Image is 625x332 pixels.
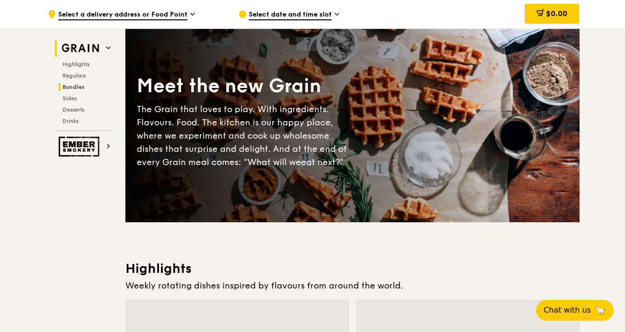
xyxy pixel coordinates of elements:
div: Weekly rotating dishes inspired by flavours from around the world. [125,279,580,292]
img: Grain web logo [59,40,102,57]
span: eat next?” [301,157,343,167]
img: Ember Smokery web logo [59,137,102,157]
span: 🦙 [595,305,606,316]
div: Meet the new Grain [137,73,352,99]
span: Drinks [62,118,79,124]
span: Sides [62,95,77,102]
span: Desserts [62,106,84,113]
span: Regulars [62,72,86,79]
button: Chat with us🦙 [536,300,614,321]
span: Chat with us [544,305,591,316]
span: $0.00 [546,9,567,18]
span: Select date and time slot [249,10,332,20]
span: Highlights [62,61,89,68]
span: Select a delivery address or Food Point [58,10,187,20]
h3: Highlights [125,260,580,277]
span: Bundles [62,84,85,90]
div: The Grain that loves to play. With ingredients. Flavours. Food. The kitchen is our happy place, w... [137,103,352,169]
